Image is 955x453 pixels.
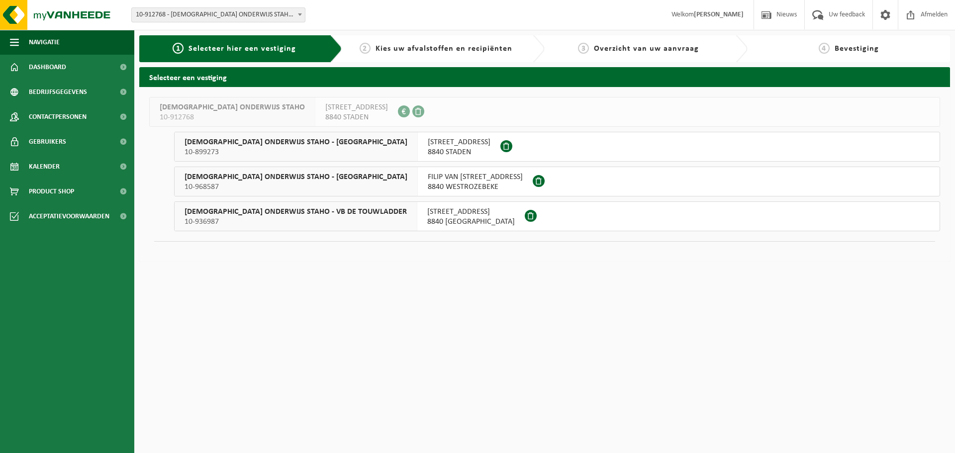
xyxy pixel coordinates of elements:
h2: Selecteer een vestiging [139,67,950,87]
span: Acceptatievoorwaarden [29,204,109,229]
span: 8840 [GEOGRAPHIC_DATA] [427,217,515,227]
span: Kalender [29,154,60,179]
span: [DEMOGRAPHIC_DATA] ONDERWIJS STAHO [160,102,305,112]
span: Bevestiging [835,45,879,53]
span: Contactpersonen [29,104,87,129]
span: [STREET_ADDRESS] [428,137,490,147]
span: Bedrijfsgegevens [29,80,87,104]
span: 10-912768 [160,112,305,122]
span: 10-968587 [185,182,407,192]
span: 1 [173,43,184,54]
span: Navigatie [29,30,60,55]
span: 8840 STADEN [428,147,490,157]
span: [STREET_ADDRESS] [427,207,515,217]
span: 3 [578,43,589,54]
span: 10-899273 [185,147,407,157]
span: 2 [360,43,371,54]
button: [DEMOGRAPHIC_DATA] ONDERWIJS STAHO - [GEOGRAPHIC_DATA] 10-899273 [STREET_ADDRESS]8840 STADEN [174,132,940,162]
button: [DEMOGRAPHIC_DATA] ONDERWIJS STAHO - [GEOGRAPHIC_DATA] 10-968587 FILIP VAN [STREET_ADDRESS]8840 W... [174,167,940,196]
span: 4 [819,43,830,54]
span: Selecteer hier een vestiging [189,45,296,53]
strong: [PERSON_NAME] [694,11,744,18]
span: [DEMOGRAPHIC_DATA] ONDERWIJS STAHO - [GEOGRAPHIC_DATA] [185,137,407,147]
button: [DEMOGRAPHIC_DATA] ONDERWIJS STAHO - VB DE TOUWLADDER 10-936987 [STREET_ADDRESS]8840 [GEOGRAPHIC_... [174,201,940,231]
span: [DEMOGRAPHIC_DATA] ONDERWIJS STAHO - [GEOGRAPHIC_DATA] [185,172,407,182]
span: 10-936987 [185,217,407,227]
span: Dashboard [29,55,66,80]
span: [STREET_ADDRESS] [325,102,388,112]
span: Overzicht van uw aanvraag [594,45,699,53]
span: [DEMOGRAPHIC_DATA] ONDERWIJS STAHO - VB DE TOUWLADDER [185,207,407,217]
span: Gebruikers [29,129,66,154]
span: Product Shop [29,179,74,204]
span: FILIP VAN [STREET_ADDRESS] [428,172,523,182]
span: 10-912768 - KATHOLIEK ONDERWIJS STAHO - STADEN [132,8,305,22]
span: 10-912768 - KATHOLIEK ONDERWIJS STAHO - STADEN [131,7,305,22]
span: Kies uw afvalstoffen en recipiënten [376,45,512,53]
span: 8840 STADEN [325,112,388,122]
span: 8840 WESTROZEBEKE [428,182,523,192]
